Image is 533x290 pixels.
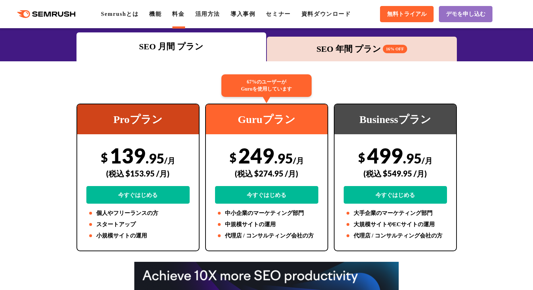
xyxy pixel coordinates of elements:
li: 小規模サイトの運用 [86,232,190,240]
li: 代理店 / コンサルティング会社の方 [344,232,447,240]
div: 139 [86,143,190,204]
a: 今すぐはじめる [344,186,447,204]
div: SEO 月間 プラン [80,40,263,53]
span: $ [101,150,108,165]
span: /月 [293,156,304,165]
div: (税込 $274.95 /月) [215,161,318,186]
span: デモを申し込む [446,11,485,18]
span: .95 [274,150,293,166]
div: Proプラン [77,104,199,134]
a: Semrushとは [101,11,139,17]
a: デモを申し込む [439,6,492,22]
span: .95 [146,150,164,166]
span: /月 [164,156,175,165]
span: 16% OFF [383,45,407,53]
li: 代理店 / コンサルティング会社の方 [215,232,318,240]
a: セミナー [266,11,290,17]
li: 中小企業のマーケティング部門 [215,209,318,217]
div: 67%のユーザーが Guruを使用しています [221,74,312,97]
a: 今すぐはじめる [215,186,318,204]
span: /月 [422,156,433,165]
a: 無料トライアル [380,6,434,22]
div: Businessプラン [335,104,456,134]
li: 個人やフリーランスの方 [86,209,190,217]
li: 大手企業のマーケティング部門 [344,209,447,217]
li: 中規模サイトの運用 [215,220,318,229]
div: SEO 年間 プラン [270,43,453,55]
a: 活用方法 [195,11,220,17]
div: (税込 $549.95 /月) [344,161,447,186]
a: 今すぐはじめる [86,186,190,204]
div: Guruプラン [206,104,327,134]
span: .95 [403,150,422,166]
a: 機能 [149,11,161,17]
li: 大規模サイトやECサイトの運用 [344,220,447,229]
a: 導入事例 [231,11,255,17]
span: $ [229,150,237,165]
a: 料金 [172,11,184,17]
div: 499 [344,143,447,204]
span: $ [358,150,365,165]
div: (税込 $153.95 /月) [86,161,190,186]
a: 資料ダウンロード [301,11,351,17]
span: 無料トライアル [387,11,427,18]
li: スタートアップ [86,220,190,229]
div: 249 [215,143,318,204]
